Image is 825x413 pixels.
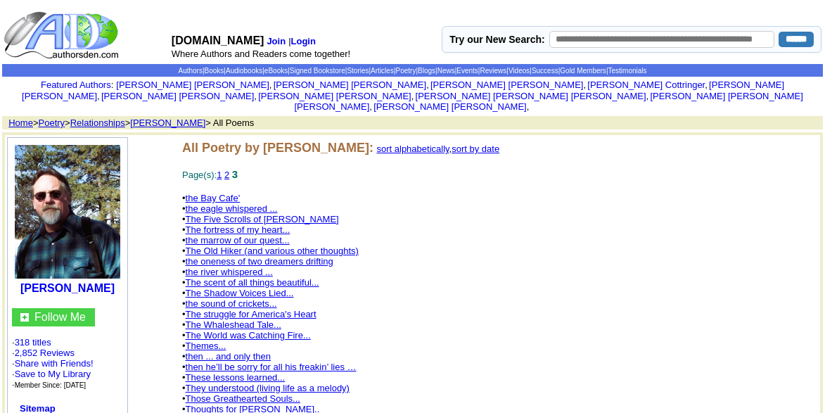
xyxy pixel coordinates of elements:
a: [PERSON_NAME] [130,117,205,128]
a: Featured Authors [41,80,111,90]
a: [PERSON_NAME] [PERSON_NAME] [430,80,583,90]
font: • [182,341,226,351]
img: gc.jpg [20,313,29,322]
label: Try our New Search: [449,34,544,45]
a: The fortress of my heart... [186,224,290,235]
font: i [708,82,709,89]
font: i [414,93,415,101]
font: • [182,235,290,246]
a: [PERSON_NAME] [PERSON_NAME] [373,101,526,112]
a: [PERSON_NAME] [20,282,115,294]
font: Page(s): [182,170,238,180]
a: The Five Scrolls of [PERSON_NAME] [186,214,339,224]
a: The Whaleshead Tale... [186,319,281,330]
a: 1 [217,170,222,180]
font: • [182,319,281,330]
font: i [271,82,273,89]
a: Audiobooks [226,67,262,75]
font: Member Since: [DATE] [15,381,87,389]
font: , [376,144,499,154]
a: the sound of crickets... [186,298,277,309]
font: • [182,393,300,404]
font: Where Authors and Readers come together! [172,49,350,59]
font: • [182,246,359,256]
a: 2,852 Reviews [15,348,75,358]
font: • [182,351,271,362]
a: [PERSON_NAME] [PERSON_NAME] [101,91,254,101]
font: • [182,362,357,372]
font: • [182,309,316,319]
font: • [182,256,333,267]
font: • [182,277,319,288]
a: The scent of all things beautiful... [186,277,319,288]
a: Themes... [186,341,226,351]
a: eBooks [264,67,288,75]
font: i [372,103,373,111]
a: Testimonials [608,67,646,75]
a: The struggle for America's Heart [186,309,316,319]
font: · · · [12,358,94,390]
span: | | | | | | | | | | | | | | | [178,67,646,75]
a: the Bay Cafe' [186,193,241,203]
font: i [586,82,587,89]
a: News [437,67,455,75]
a: [PERSON_NAME] [PERSON_NAME] [22,80,784,101]
a: [PERSON_NAME] [PERSON_NAME] [258,91,411,101]
a: Authors [178,67,202,75]
a: sort alphabetically [376,144,449,154]
a: Blogs [418,67,435,75]
font: > > > > All Poems [4,117,254,128]
a: Videos [509,67,530,75]
a: the oneness of two dreamers drifting [186,256,333,267]
font: • [182,214,339,224]
a: They understood (living life as a melody) [186,383,350,393]
a: then ... and only then [186,351,271,362]
font: [DOMAIN_NAME] [172,34,264,46]
a: These lessons learned... [186,372,286,383]
font: i [100,93,101,101]
a: the marrow of our quest... [186,235,290,246]
a: Login [291,36,316,46]
a: Poetry [39,117,65,128]
font: i [529,103,530,111]
font: • [182,288,294,298]
a: Those Greathearted Souls... [186,393,300,404]
a: Gold Members [560,67,606,75]
font: i [648,93,650,101]
a: Relationships [70,117,125,128]
a: Save to My Library [15,369,91,379]
a: 318 titles [15,337,51,348]
font: i [257,93,258,101]
font: • [182,193,240,203]
a: [PERSON_NAME] [PERSON_NAME] [274,80,426,90]
a: [PERSON_NAME] Cottringer [587,80,705,90]
font: • [182,224,290,235]
a: the river whispered ... [186,267,273,277]
a: Stories [347,67,369,75]
font: • [182,267,273,277]
a: Reviews [480,67,506,75]
font: · · [12,337,94,390]
a: Share with Friends! [15,358,94,369]
a: Articles [371,67,394,75]
font: • [182,383,350,393]
a: [PERSON_NAME] [PERSON_NAME] [PERSON_NAME] [416,91,646,101]
a: The Shadow Voices Lied... [186,288,294,298]
a: [PERSON_NAME] [PERSON_NAME] [PERSON_NAME] [294,91,802,112]
a: The Old Hiker (and various other thoughts) [186,246,359,256]
font: 3 [232,168,238,180]
a: Success [532,67,558,75]
a: The World was Catching Fire... [186,330,311,341]
font: Follow Me [34,311,86,323]
font: • [182,330,311,341]
a: Join [267,36,286,46]
font: i [429,82,430,89]
img: 38577.jpg [15,145,120,279]
a: Signed Bookstore [290,67,345,75]
font: , , , , , , , , , , [22,80,803,112]
font: • [182,372,285,383]
font: • [182,203,277,214]
a: Events [456,67,478,75]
